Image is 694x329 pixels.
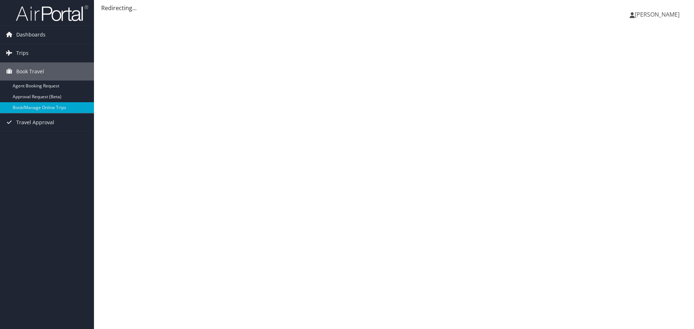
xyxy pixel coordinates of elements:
[16,26,46,44] span: Dashboards
[16,113,54,131] span: Travel Approval
[16,5,88,22] img: airportal-logo.png
[16,62,44,81] span: Book Travel
[635,10,680,18] span: [PERSON_NAME]
[101,4,687,12] div: Redirecting...
[630,4,687,25] a: [PERSON_NAME]
[16,44,29,62] span: Trips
